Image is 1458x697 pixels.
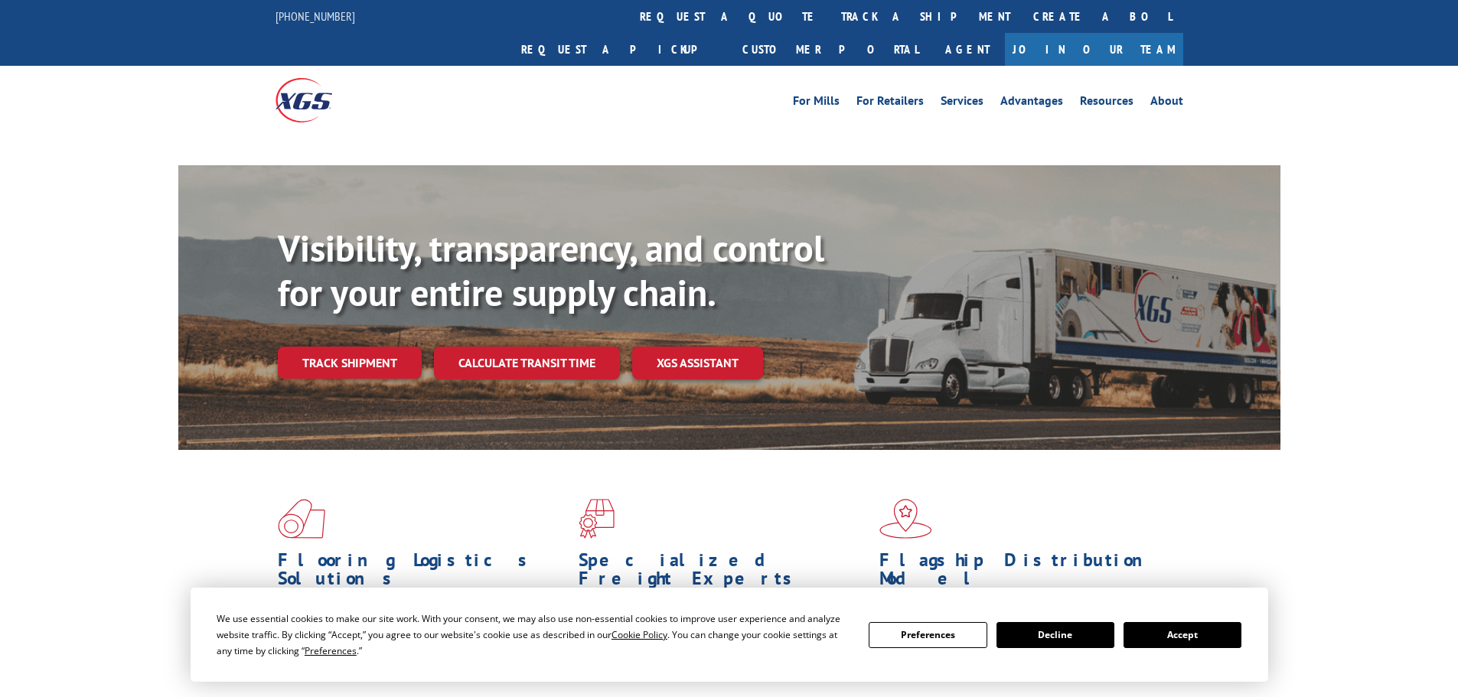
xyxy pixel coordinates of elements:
[879,499,932,539] img: xgs-icon-flagship-distribution-model-red
[276,8,355,24] a: [PHONE_NUMBER]
[1000,95,1063,112] a: Advantages
[278,347,422,379] a: Track shipment
[191,588,1268,682] div: Cookie Consent Prompt
[434,347,620,379] a: Calculate transit time
[1005,33,1183,66] a: Join Our Team
[579,499,615,539] img: xgs-icon-focused-on-flooring-red
[305,644,357,657] span: Preferences
[278,224,824,316] b: Visibility, transparency, and control for your entire supply chain.
[930,33,1005,66] a: Agent
[612,628,667,641] span: Cookie Policy
[1124,622,1241,648] button: Accept
[579,551,868,595] h1: Specialized Freight Experts
[278,499,325,539] img: xgs-icon-total-supply-chain-intelligence-red
[217,611,850,659] div: We use essential cookies to make our site work. With your consent, we may also use non-essential ...
[996,622,1114,648] button: Decline
[731,33,930,66] a: Customer Portal
[510,33,731,66] a: Request a pickup
[793,95,840,112] a: For Mills
[941,95,983,112] a: Services
[278,551,567,595] h1: Flooring Logistics Solutions
[1150,95,1183,112] a: About
[879,551,1169,595] h1: Flagship Distribution Model
[856,95,924,112] a: For Retailers
[1080,95,1133,112] a: Resources
[869,622,987,648] button: Preferences
[632,347,763,379] a: XGS ASSISTANT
